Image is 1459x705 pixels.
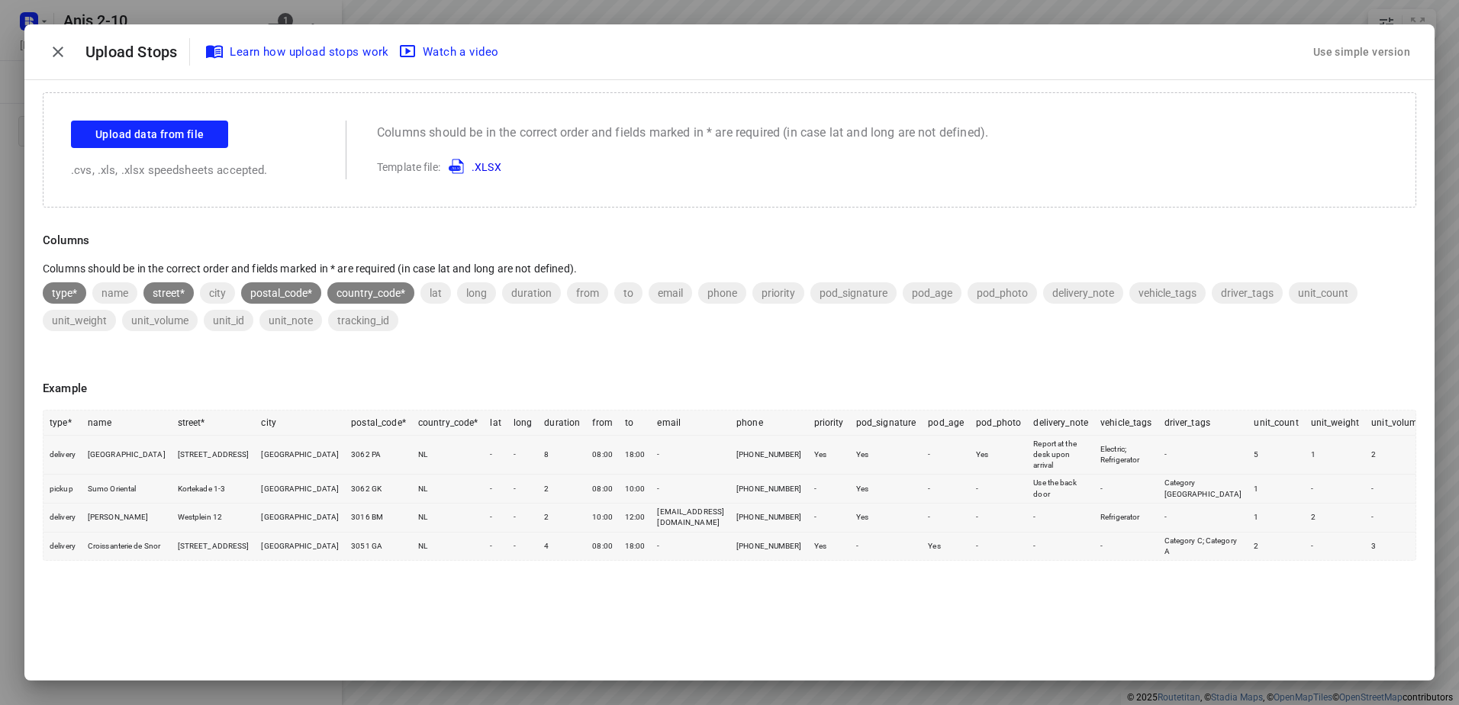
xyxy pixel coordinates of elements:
td: - [922,475,970,504]
td: [GEOGRAPHIC_DATA] [255,532,345,560]
td: - [507,435,539,475]
td: - [808,504,850,533]
td: - [922,504,970,533]
td: 1 [1305,435,1365,475]
td: - [507,475,539,504]
td: [PERSON_NAME] [82,504,172,533]
span: to [614,287,643,299]
span: pod_signature [810,287,897,299]
span: priority [752,287,804,299]
td: 2 [1248,532,1304,560]
th: phone [730,410,808,436]
td: Yes [808,532,850,560]
td: Yes [850,504,923,533]
th: driver_tags [1158,410,1248,436]
span: Watch a video [401,42,499,62]
th: long [507,410,539,436]
th: from [586,410,619,436]
td: Yes [850,475,923,504]
td: Report at the desk upon arrival [1027,435,1094,475]
span: duration [502,287,561,299]
td: 2 [538,504,586,533]
span: Upload data from file [95,125,204,144]
td: Sumo Oriental [82,475,172,504]
div: Use simple version [1310,40,1413,65]
th: duration [538,410,586,436]
button: Upload data from file [71,121,228,148]
span: driver_tags [1212,287,1283,299]
th: street* [172,410,256,436]
button: Watch a video [395,38,505,66]
td: Croissanterie de Snor [82,532,172,560]
span: phone [698,287,746,299]
td: Category C; Category A [1158,532,1248,560]
a: .XLSX [443,161,501,173]
td: [STREET_ADDRESS] [172,532,256,560]
td: 3016 BM [345,504,412,533]
td: - [970,532,1027,560]
td: 18:00 [619,435,652,475]
td: Yes [970,435,1027,475]
td: NL [412,532,485,560]
td: 1 [1248,504,1304,533]
td: Yes [922,532,970,560]
td: - [507,532,539,560]
span: lat [420,287,451,299]
td: - [1305,475,1365,504]
td: 3 [1365,532,1428,560]
td: Refrigerator [1094,504,1158,533]
td: [GEOGRAPHIC_DATA] [255,475,345,504]
span: long [457,287,496,299]
td: 1 [1248,475,1304,504]
td: 12:00 [619,504,652,533]
th: unit_volume [1365,410,1428,436]
th: to [619,410,652,436]
td: - [1365,504,1428,533]
td: pickup [43,475,82,504]
td: [GEOGRAPHIC_DATA] [255,435,345,475]
th: lat [484,410,507,436]
td: - [922,435,970,475]
td: Electric; Refrigerator [1094,435,1158,475]
td: [PHONE_NUMBER] [730,532,808,560]
th: pod_photo [970,410,1027,436]
td: - [507,504,539,533]
td: Use the back door [1027,475,1094,504]
td: - [970,504,1027,533]
td: Yes [850,435,923,475]
th: name [82,410,172,436]
td: - [651,532,730,560]
span: unit_id [204,314,253,327]
th: priority [808,410,850,436]
th: country_code* [412,410,485,436]
td: 4 [538,532,586,560]
span: unit_count [1289,287,1358,299]
td: [GEOGRAPHIC_DATA] [255,504,345,533]
span: country_code* [327,287,414,299]
td: 08:00 [586,475,619,504]
td: NL [412,435,485,475]
th: postal_code* [345,410,412,436]
td: - [970,475,1027,504]
td: 2 [538,475,586,504]
td: - [1027,504,1094,533]
th: unit_count [1248,410,1304,436]
p: Columns should be in the correct order and fields marked in * are required (in case lat and long ... [43,261,1416,276]
td: 10:00 [619,475,652,504]
span: vehicle_tags [1129,287,1206,299]
span: name [92,287,137,299]
td: 10:00 [586,504,619,533]
td: [GEOGRAPHIC_DATA] [82,435,172,475]
td: [PHONE_NUMBER] [730,435,808,475]
td: - [808,475,850,504]
span: from [567,287,608,299]
span: Learn how upload stops work [208,42,389,62]
td: 2 [1365,435,1428,475]
td: - [1094,532,1158,560]
p: Columns [43,232,1416,249]
p: Example [43,380,1416,398]
td: - [484,504,507,533]
td: 5 [1248,435,1304,475]
span: pod_photo [968,287,1037,299]
button: Use simple version [1307,38,1416,66]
